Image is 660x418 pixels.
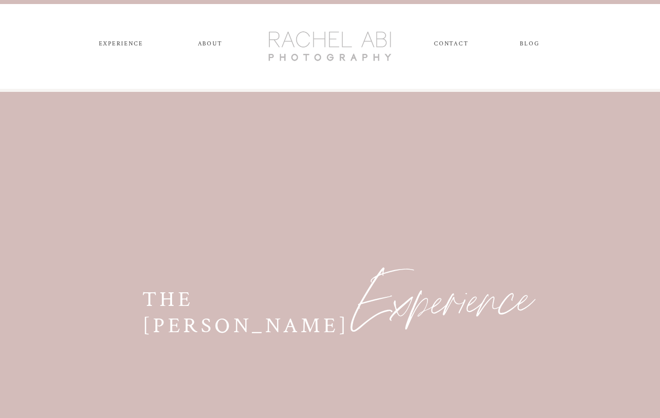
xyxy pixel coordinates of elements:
a: blog [511,40,548,51]
a: ABOUT [196,40,224,51]
h2: The [PERSON_NAME] [142,287,378,323]
a: CONTACT [434,40,468,51]
a: experience [94,40,147,51]
a: Experience [351,265,499,333]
